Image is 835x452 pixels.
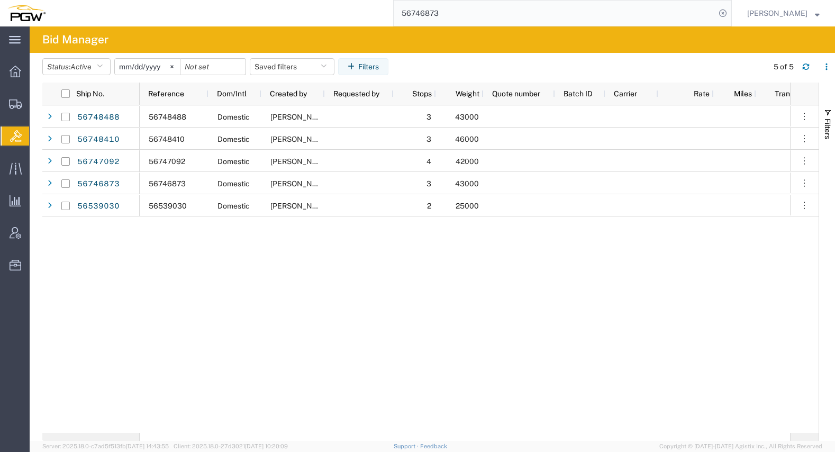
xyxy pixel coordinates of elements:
span: [DATE] 14:43:55 [126,443,169,449]
span: Quote number [492,89,540,98]
input: Not set [115,59,180,75]
span: 46000 [455,135,479,143]
a: Support [394,443,420,449]
span: 56748488 [149,113,186,121]
span: 56746873 [149,179,186,188]
span: 3 [426,113,431,121]
span: Server: 2025.18.0-c7ad5f513fb [42,443,169,449]
span: Rate [667,89,710,98]
span: 25000 [456,202,479,210]
span: Active [70,62,92,71]
span: Copyright © [DATE]-[DATE] Agistix Inc., All Rights Reserved [659,442,822,451]
span: Jesse Dawson [270,135,331,143]
span: Created by [270,89,307,98]
input: Search for shipment number, reference number [394,1,715,26]
span: Reference [148,89,184,98]
span: Domestic [217,157,250,166]
button: Saved filters [250,58,334,75]
a: 56748488 [77,109,120,126]
span: Miles [722,89,752,98]
span: Carrier [614,89,637,98]
span: Jesse Dawson [747,7,807,19]
button: Status:Active [42,58,111,75]
div: 5 of 5 [774,61,794,73]
span: Transit days [765,89,815,98]
span: Jesse Dawson [270,113,331,121]
button: [PERSON_NAME] [747,7,820,20]
span: 56539030 [149,202,187,210]
span: Ship No. [76,89,104,98]
h4: Bid Manager [42,26,108,53]
a: 56748410 [77,131,120,148]
span: Domestic [217,179,250,188]
span: Batch ID [564,89,593,98]
span: Domestic [217,202,250,210]
span: 2 [427,202,431,210]
span: 42000 [456,157,479,166]
span: Stops [402,89,432,98]
span: Requested by [333,89,379,98]
span: 56748410 [149,135,185,143]
span: Domestic [217,113,250,121]
img: logo [7,5,46,21]
button: Filters [338,58,388,75]
span: 43000 [455,113,479,121]
span: Weight [444,89,479,98]
span: Jesse Dawson [270,157,331,166]
span: Jesse Dawson [270,179,331,188]
input: Not set [180,59,246,75]
span: 4 [426,157,431,166]
span: 3 [426,135,431,143]
span: Dom/Intl [217,89,247,98]
span: 56747092 [149,157,185,166]
a: 56747092 [77,153,120,170]
span: Client: 2025.18.0-27d3021 [174,443,288,449]
span: [DATE] 10:20:09 [245,443,288,449]
span: 43000 [455,179,479,188]
span: 3 [426,179,431,188]
a: Feedback [420,443,447,449]
a: 56539030 [77,198,120,215]
span: Domestic [217,135,250,143]
a: 56746873 [77,176,120,193]
span: Amber Hickey [270,202,331,210]
span: Filters [823,119,832,139]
